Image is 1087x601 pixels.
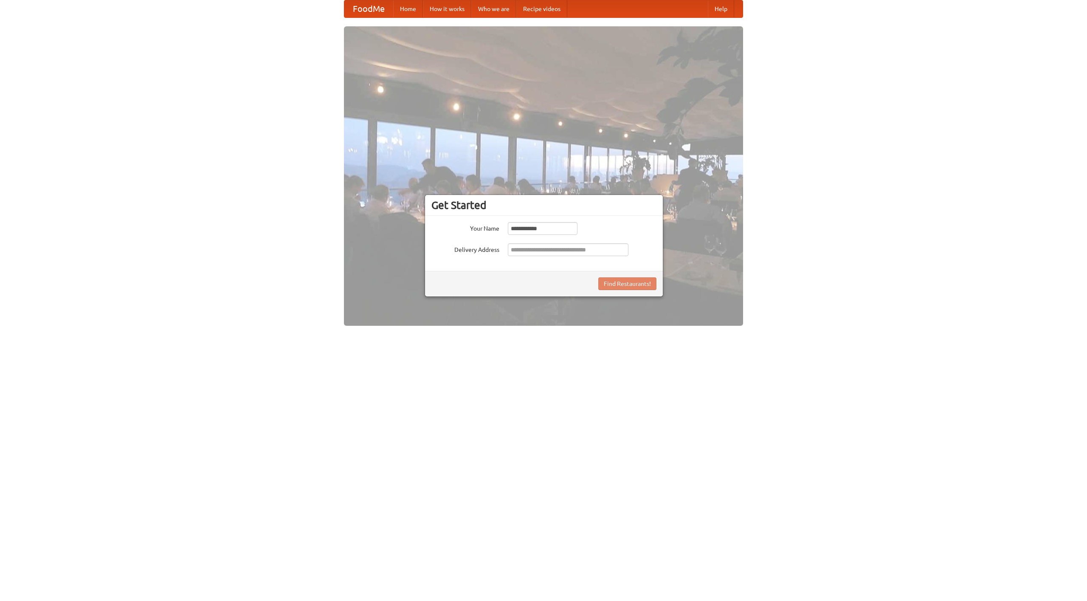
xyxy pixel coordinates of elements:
a: Help [708,0,734,17]
button: Find Restaurants! [598,277,656,290]
a: Who we are [471,0,516,17]
h3: Get Started [431,199,656,212]
label: Delivery Address [431,243,499,254]
a: Home [393,0,423,17]
a: FoodMe [344,0,393,17]
a: How it works [423,0,471,17]
label: Your Name [431,222,499,233]
a: Recipe videos [516,0,567,17]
